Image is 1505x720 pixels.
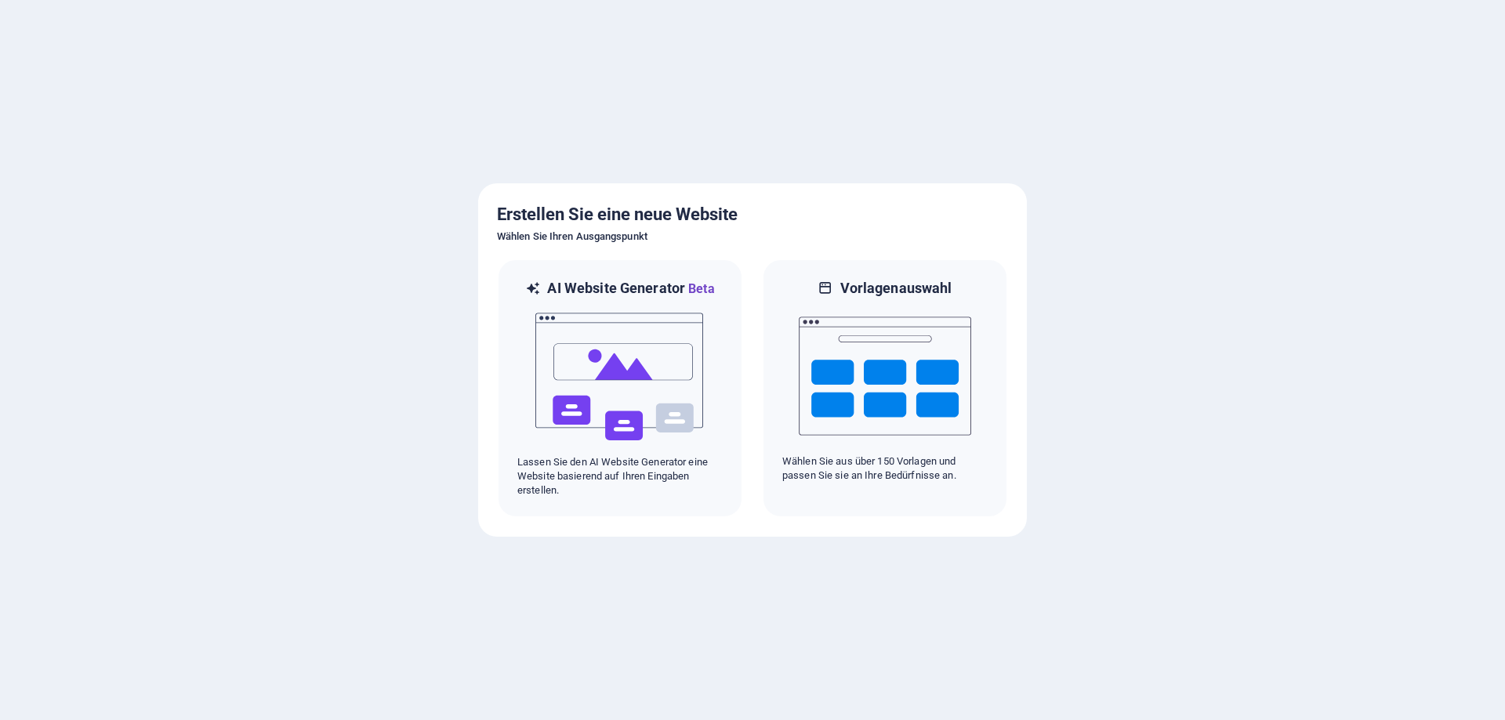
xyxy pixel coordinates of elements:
[688,281,715,296] font: Beta
[782,455,956,481] font: Wählen Sie aus über 150 Vorlagen und passen Sie sie an Ihre Bedürfnisse an.
[497,259,743,518] div: AI Website GeneratorBetaKILassen Sie den AI Website Generator eine Website basierend auf Ihren Ei...
[534,298,706,455] img: KI
[497,204,738,224] font: Erstellen Sie eine neue Website
[762,259,1008,518] div: VorlagenauswahlWählen Sie aus über 150 Vorlagen und passen Sie sie an Ihre Bedürfnisse an.
[840,280,952,296] font: Vorlagenauswahl
[517,456,708,496] font: Lassen Sie den AI Website Generator eine Website basierend auf Ihren Eingaben erstellen.
[497,230,647,242] font: Wählen Sie Ihren Ausgangspunkt
[547,280,685,296] font: AI Website Generator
